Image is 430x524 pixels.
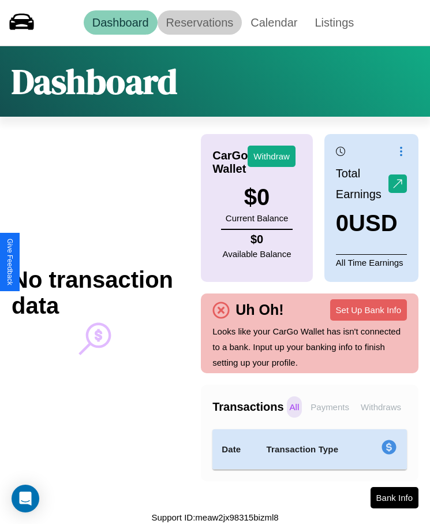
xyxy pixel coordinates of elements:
p: Payments [308,396,352,418]
p: Looks like your CarGo Wallet has isn't connected to a bank. Input up your banking info to finish ... [212,324,407,370]
a: Listings [306,10,362,35]
h3: $ 0 [226,184,288,210]
button: Withdraw [248,146,296,167]
a: Reservations [158,10,242,35]
h4: Transaction Type [267,443,356,456]
a: Calendar [242,10,306,35]
p: All [287,396,302,418]
h4: Transactions [212,400,283,414]
h3: 0 USD [336,210,407,236]
p: All Time Earnings [336,254,407,270]
h4: CarGo Wallet [212,149,248,176]
p: Available Balance [223,246,291,262]
h4: Date [222,443,248,456]
p: Total Earnings [336,163,388,205]
div: Give Feedback [6,239,14,285]
button: Set Up Bank Info [330,299,407,321]
h1: Dashboard [12,58,177,105]
button: Bank Info [371,487,418,508]
div: Open Intercom Messenger [12,485,39,512]
p: Current Balance [226,210,288,226]
a: Dashboard [84,10,158,35]
h4: Uh Oh! [230,302,289,318]
h2: No transaction data [12,267,178,319]
p: Withdraws [358,396,404,418]
h4: $ 0 [223,233,291,246]
table: simple table [212,429,407,470]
